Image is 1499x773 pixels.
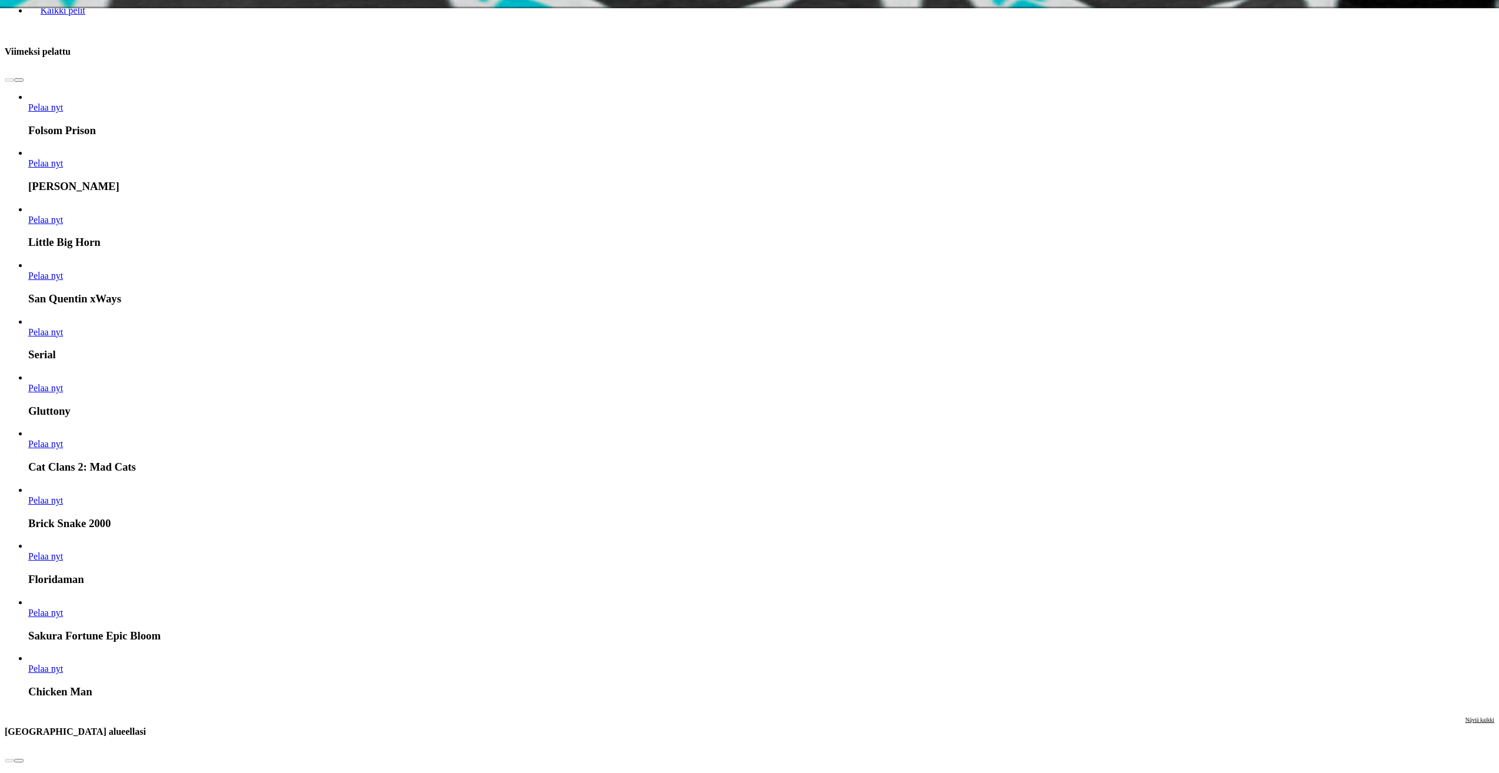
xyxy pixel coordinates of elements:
button: next slide [14,78,24,82]
a: Folsom Prison [28,102,63,112]
span: Pelaa nyt [28,271,63,281]
button: prev slide [5,78,14,82]
span: Pelaa nyt [28,158,63,168]
span: Näytä kaikki [1465,717,1494,723]
a: Gluttony [28,383,63,393]
span: Pelaa nyt [28,664,63,674]
a: Näytä kaikki [1465,717,1494,747]
a: Karen Maneater [28,158,63,168]
a: Chicken Man [28,664,63,674]
button: next slide [14,759,24,762]
a: Sakura Fortune Epic Bloom [28,608,63,618]
span: Pelaa nyt [28,439,63,449]
h3: Viimeksi pelattu [5,46,71,57]
a: Kaikki pelit [28,1,98,19]
a: Little Big Horn [28,215,63,225]
span: Pelaa nyt [28,327,63,337]
span: Pelaa nyt [28,102,63,112]
a: Brick Snake 2000 [28,495,63,505]
a: Floridaman [28,551,63,561]
span: Kaikki pelit [36,5,90,15]
span: Pelaa nyt [28,495,63,505]
h3: [GEOGRAPHIC_DATA] alueellasi [5,726,146,737]
button: prev slide [5,759,14,762]
a: San Quentin xWays [28,271,63,281]
a: Cat Clans 2: Mad Cats [28,439,63,449]
span: Pelaa nyt [28,383,63,393]
span: Pelaa nyt [28,215,63,225]
span: Pelaa nyt [28,551,63,561]
a: Serial [28,327,63,337]
span: Pelaa nyt [28,608,63,618]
